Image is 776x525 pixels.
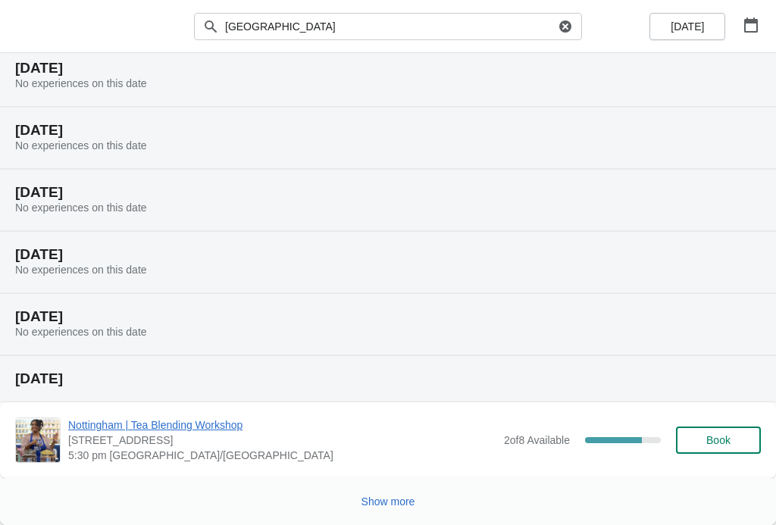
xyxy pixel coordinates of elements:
span: 5:30 pm [GEOGRAPHIC_DATA]/[GEOGRAPHIC_DATA] [68,448,496,463]
h2: [DATE] [15,247,761,262]
span: Book [706,434,731,446]
h2: [DATE] [15,371,761,386]
span: No experiences on this date [15,264,147,276]
h2: [DATE] [15,309,761,324]
button: Show more [355,488,421,515]
span: Nottingham | Tea Blending Workshop [68,417,496,433]
span: No experiences on this date [15,326,147,338]
input: Search [224,13,555,40]
button: Book [676,427,761,454]
h2: [DATE] [15,61,761,76]
span: No experiences on this date [15,139,147,152]
button: Clear [558,19,573,34]
span: No experiences on this date [15,77,147,89]
button: [DATE] [649,13,725,40]
img: Nottingham | Tea Blending Workshop | 24 Bridlesmith Gate, Nottingham NG1 2GQ, UK | 5:30 pm Europe... [16,418,60,462]
span: [DATE] [671,20,704,33]
span: Show more [361,495,415,508]
span: [STREET_ADDRESS] [68,433,496,448]
h2: [DATE] [15,123,761,138]
span: No experiences on this date [15,202,147,214]
h2: [DATE] [15,185,761,200]
span: 2 of 8 Available [504,434,570,446]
